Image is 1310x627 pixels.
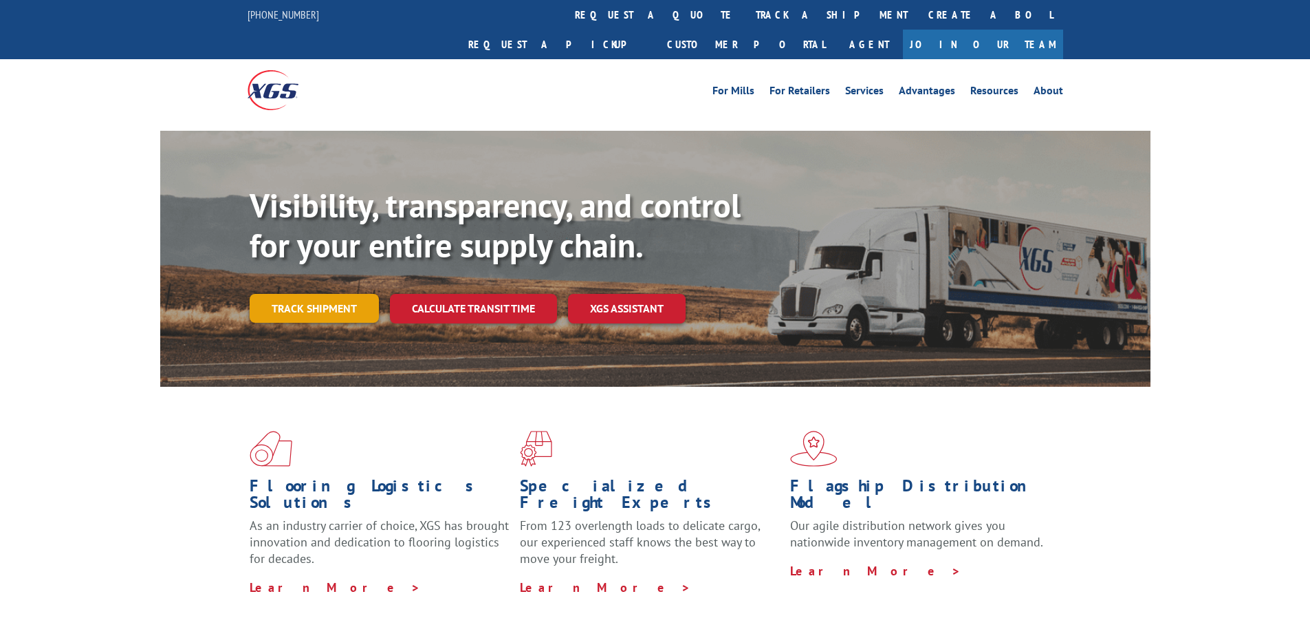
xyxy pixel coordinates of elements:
[568,294,686,323] a: XGS ASSISTANT
[712,85,754,100] a: For Mills
[520,580,691,595] a: Learn More >
[769,85,830,100] a: For Retailers
[250,580,421,595] a: Learn More >
[790,518,1043,550] span: Our agile distribution network gives you nationwide inventory management on demand.
[970,85,1018,100] a: Resources
[250,518,509,566] span: As an industry carrier of choice, XGS has brought innovation and dedication to flooring logistics...
[903,30,1063,59] a: Join Our Team
[390,294,557,323] a: Calculate transit time
[790,478,1050,518] h1: Flagship Distribution Model
[250,478,510,518] h1: Flooring Logistics Solutions
[520,518,780,579] p: From 123 overlength loads to delicate cargo, our experienced staff knows the best way to move you...
[845,85,884,100] a: Services
[250,184,741,266] b: Visibility, transparency, and control for your entire supply chain.
[520,478,780,518] h1: Specialized Freight Experts
[790,563,961,579] a: Learn More >
[250,431,292,467] img: xgs-icon-total-supply-chain-intelligence-red
[1034,85,1063,100] a: About
[248,8,319,21] a: [PHONE_NUMBER]
[657,30,836,59] a: Customer Portal
[250,294,379,323] a: Track shipment
[836,30,903,59] a: Agent
[899,85,955,100] a: Advantages
[790,431,838,467] img: xgs-icon-flagship-distribution-model-red
[520,431,552,467] img: xgs-icon-focused-on-flooring-red
[458,30,657,59] a: Request a pickup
